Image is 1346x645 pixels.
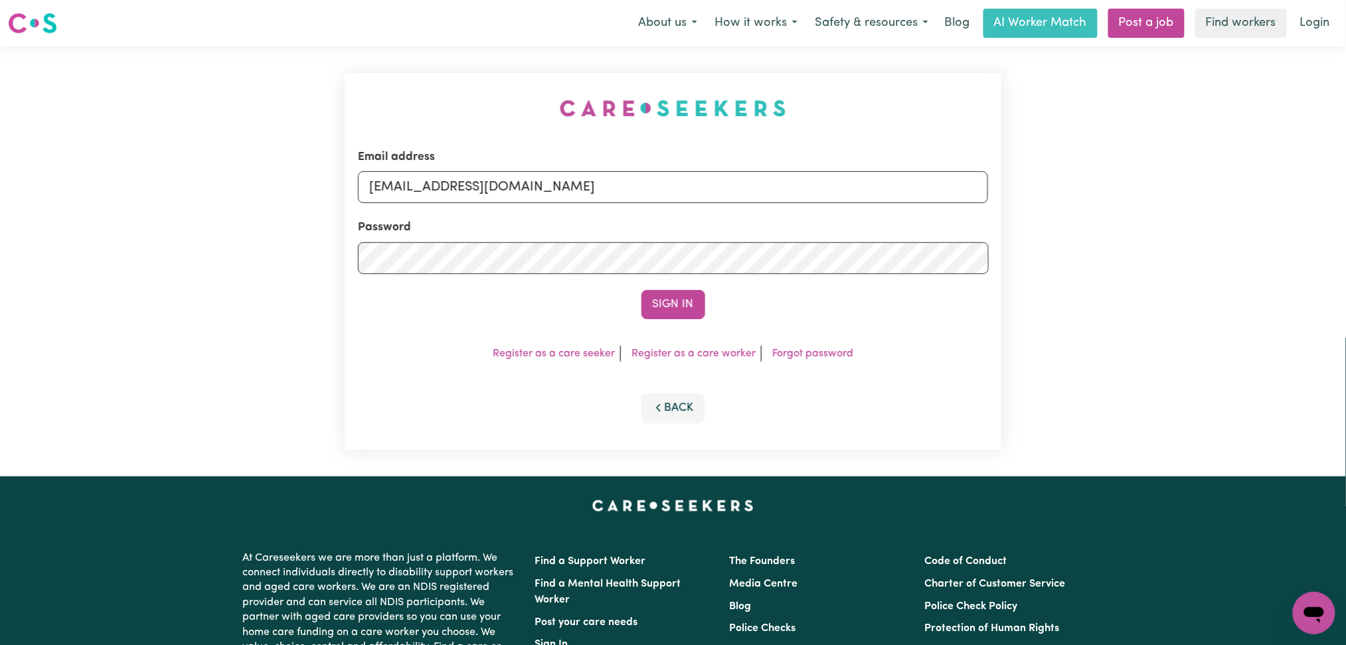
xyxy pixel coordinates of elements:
button: About us [630,9,706,37]
a: Blog [937,9,978,38]
label: Password [358,219,411,236]
a: Find workers [1195,9,1287,38]
iframe: Button to launch messaging window [1293,592,1335,634]
a: Register as a care worker [631,348,756,359]
a: Find a Support Worker [535,556,646,567]
a: AI Worker Match [983,9,1098,38]
a: Careseekers logo [8,8,57,38]
img: Careseekers logo [8,11,57,35]
a: Protection of Human Rights [924,623,1059,634]
a: Post your care needs [535,617,638,628]
a: Post a job [1108,9,1185,38]
label: Email address [358,149,435,166]
a: Blog [730,601,752,612]
a: The Founders [730,556,796,567]
a: Charter of Customer Service [924,579,1065,589]
a: Forgot password [772,348,853,359]
a: Login [1292,9,1338,38]
button: How it works [706,9,806,37]
a: Police Check Policy [924,601,1017,612]
a: Register as a care seeker [493,348,615,359]
button: Safety & resources [806,9,937,37]
a: Code of Conduct [924,556,1007,567]
button: Back [641,394,705,423]
a: Careseekers home page [592,500,754,511]
a: Police Checks [730,623,796,634]
a: Find a Mental Health Support Worker [535,579,681,605]
a: Media Centre [730,579,798,589]
input: Email address [358,171,989,203]
button: Sign In [641,290,705,319]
